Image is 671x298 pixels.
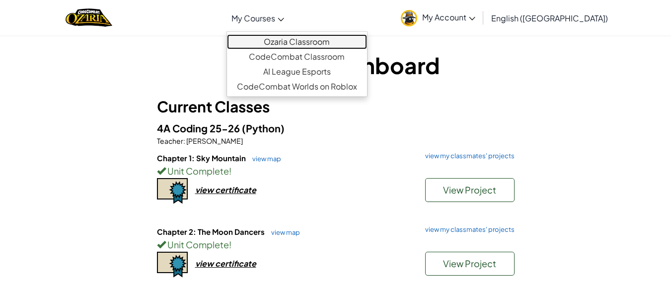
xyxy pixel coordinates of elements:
[157,50,515,81] h1: Student Dashboard
[157,96,515,118] h3: Current Classes
[66,7,112,28] img: Home
[396,2,480,33] a: My Account
[227,34,367,49] a: Ozaria Classroom
[226,4,289,31] a: My Courses
[157,122,242,134] span: 4A Coding 25-26
[422,12,475,22] span: My Account
[491,13,608,23] span: English ([GEOGRAPHIC_DATA])
[425,252,515,276] button: View Project
[443,258,496,269] span: View Project
[157,227,266,236] span: Chapter 2: The Moon Dancers
[229,239,231,250] span: !
[247,155,281,163] a: view map
[157,252,188,278] img: certificate-icon.png
[157,153,247,163] span: Chapter 1: Sky Mountain
[266,228,300,236] a: view map
[229,165,231,177] span: !
[425,178,515,202] button: View Project
[227,49,367,64] a: CodeCombat Classroom
[157,136,183,145] span: Teacher
[242,122,285,134] span: (Python)
[183,136,185,145] span: :
[66,7,112,28] a: Ozaria by CodeCombat logo
[227,79,367,94] a: CodeCombat Worlds on Roblox
[195,185,256,195] div: view certificate
[420,226,515,233] a: view my classmates' projects
[157,258,256,269] a: view certificate
[185,136,243,145] span: [PERSON_NAME]
[166,239,229,250] span: Unit Complete
[486,4,613,31] a: English ([GEOGRAPHIC_DATA])
[231,13,275,23] span: My Courses
[157,185,256,195] a: view certificate
[157,178,188,204] img: certificate-icon.png
[443,184,496,196] span: View Project
[401,10,417,26] img: avatar
[166,165,229,177] span: Unit Complete
[227,64,367,79] a: AI League Esports
[195,258,256,269] div: view certificate
[420,153,515,159] a: view my classmates' projects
